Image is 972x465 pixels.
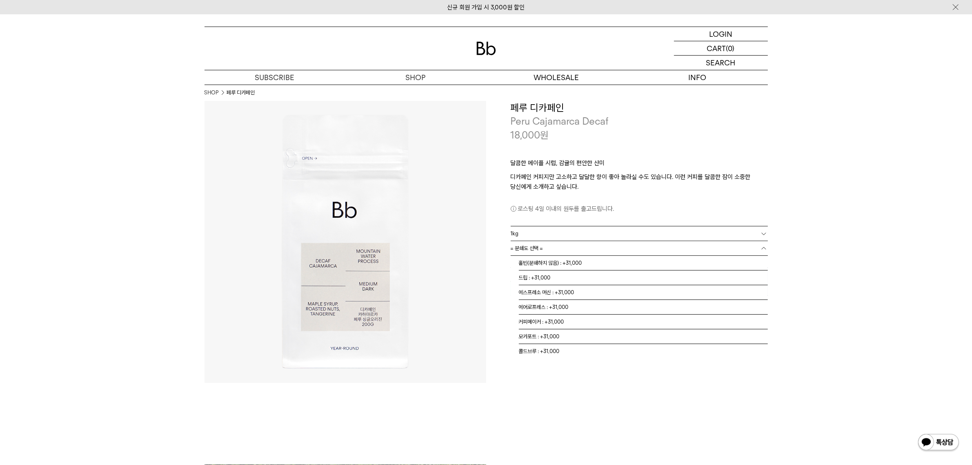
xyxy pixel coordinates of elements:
[674,41,768,56] a: CART (0)
[511,226,519,241] span: 1kg
[511,204,768,214] p: 로스팅 4일 이내의 원두를 출고드립니다.
[706,56,736,70] p: SEARCH
[540,129,549,141] span: 원
[519,329,768,344] li: 모카포트 : +31,000
[447,4,525,11] a: 신규 회원 가입 시 3,000원 할인
[709,27,732,41] p: LOGIN
[205,89,219,97] a: SHOP
[519,271,768,285] li: 드립 : +31,000
[519,300,768,315] li: 에어로프레스 : +31,000
[511,172,768,192] p: 디카페인 커피지만 고소하고 달달한 향이 좋아 놀라실 수도 있습니다. 이런 커피를 달콤한 잠이 소중한 당신에게 소개하고 싶습니다.
[486,70,627,85] p: WHOLESALE
[511,241,543,255] span: = 분쇄도 선택 =
[674,27,768,41] a: LOGIN
[476,42,496,55] img: 로고
[519,344,768,359] li: 콜드브루 : +31,000
[511,128,549,142] p: 18,000
[205,70,345,85] a: SUBSCRIBE
[707,41,726,55] p: CART
[511,158,768,172] p: 달콤한 메이플 시럽, 감귤의 편안한 산미
[205,101,486,383] img: 페루 디카페인
[227,89,255,97] li: 페루 디카페인
[519,315,768,329] li: 커피메이커 : +31,000
[917,433,960,453] img: 카카오톡 채널 1:1 채팅 버튼
[511,114,768,128] p: Peru Cajamarca Decaf
[627,70,768,85] p: INFO
[726,41,735,55] p: (0)
[345,70,486,85] a: SHOP
[511,101,768,115] h3: 페루 디카페인
[519,285,768,300] li: 에스프레소 머신 : +31,000
[519,256,768,271] li: 홀빈(분쇄하지 않음) : +31,000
